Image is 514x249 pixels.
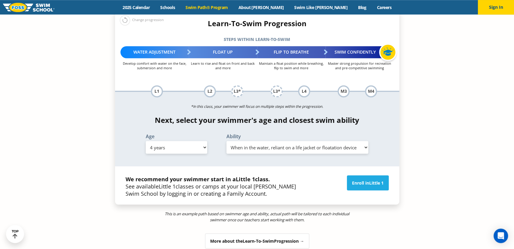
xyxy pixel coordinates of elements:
label: Ability [226,134,369,139]
span: Little 1 [369,180,384,185]
img: FOSS Swim School Logo [3,3,55,12]
div: M4 [365,85,377,97]
label: Age [146,134,207,139]
div: L1 [151,85,163,97]
div: Change progression [120,15,164,25]
a: Swim Like [PERSON_NAME] [289,5,353,10]
p: Develop comfort with water on the face, submersion and more [120,61,189,70]
a: About [PERSON_NAME] [233,5,289,10]
h4: Learn-To-Swim Progression [115,19,399,28]
h4: Next, select your swimmer's age and closest swim ability [115,116,399,124]
div: Water Adjustment [120,46,189,58]
a: Schools [155,5,180,10]
a: Blog [353,5,372,10]
span: Little 1 [236,175,255,182]
div: Float Up [189,46,257,58]
div: L4 [298,85,310,97]
span: Little 1 [159,182,176,190]
a: Swim Path® Program [180,5,233,10]
p: Learn to rise and float on front and back and more [189,61,257,70]
div: More about the Progression → [205,233,309,248]
a: Enroll inLittle 1 [347,175,389,190]
p: Maintain a float position while breathing, flip to swim and more [257,61,326,70]
h5: Steps within Learn-to-Swim [115,35,399,44]
p: Master strong propulsion for recreation and pre-competitive swimming [326,61,394,70]
strong: We recommend your swimmer start in a class. [126,175,270,182]
div: Flip to Breathe [257,46,326,58]
div: TOP [12,229,19,239]
p: This is an example path based on swimmer age and ability, actual path will be tailored to each in... [163,210,351,223]
div: Swim Confidently [326,46,394,58]
span: Learn-To-Swim [243,238,274,244]
a: 2025 Calendar [117,5,155,10]
p: *In this class, your swimmer will focus on multiple steps within the progression. [115,102,399,111]
div: Open Intercom Messenger [494,229,508,243]
a: Careers [372,5,397,10]
div: L2 [204,85,216,97]
p: See available classes or camps at your local [PERSON_NAME] Swim School by logging in or creating ... [126,175,299,197]
div: M3 [338,85,350,97]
